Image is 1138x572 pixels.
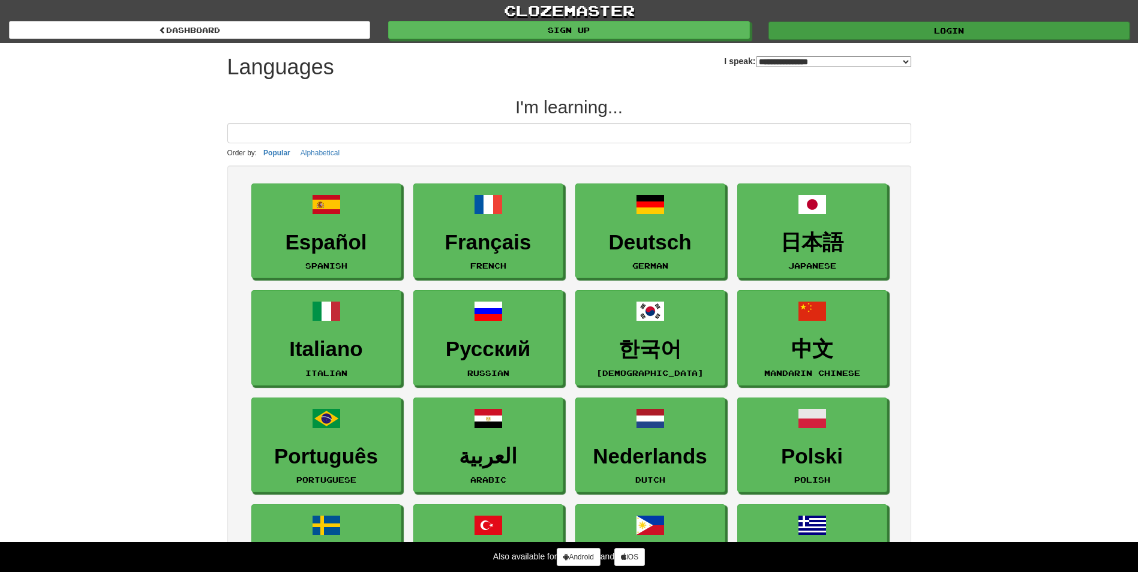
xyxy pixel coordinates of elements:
h3: Español [258,231,395,254]
h2: I'm learning... [227,97,911,117]
small: Japanese [788,261,836,270]
h3: Français [420,231,557,254]
small: Russian [467,369,509,377]
a: 中文Mandarin Chinese [737,290,887,386]
small: Spanish [305,261,347,270]
small: Order by: [227,149,257,157]
h3: Italiano [258,338,395,361]
a: NederlandsDutch [575,398,725,493]
h3: Deutsch [582,231,719,254]
a: العربيةArabic [413,398,563,493]
small: Italian [305,369,347,377]
a: EspañolSpanish [251,183,401,279]
a: dashboard [9,21,370,39]
h3: 한국어 [582,338,719,361]
a: PortuguêsPortuguese [251,398,401,493]
a: Login [768,22,1130,40]
small: French [470,261,506,270]
label: I speak: [724,55,911,67]
button: Popular [260,146,294,159]
small: Portuguese [296,475,356,484]
small: [DEMOGRAPHIC_DATA] [596,369,704,377]
a: ItalianoItalian [251,290,401,386]
a: iOS [614,548,645,566]
small: Mandarin Chinese [764,369,860,377]
small: Arabic [470,475,506,484]
a: Android [557,548,600,566]
small: German [632,261,668,270]
a: РусскийRussian [413,290,563,386]
button: Alphabetical [297,146,343,159]
a: 한국어[DEMOGRAPHIC_DATA] [575,290,725,386]
small: Polish [794,475,830,484]
a: FrançaisFrench [413,183,563,279]
h3: Português [258,445,395,468]
a: PolskiPolish [737,398,887,493]
h3: 中文 [744,338,881,361]
h3: Nederlands [582,445,719,468]
a: 日本語Japanese [737,183,887,279]
select: I speak: [756,56,911,67]
a: DeutschGerman [575,183,725,279]
h3: Русский [420,338,557,361]
h3: العربية [420,445,557,468]
small: Dutch [635,475,665,484]
h3: Polski [744,445,881,468]
a: Sign up [388,21,749,39]
h1: Languages [227,55,334,79]
h3: 日本語 [744,231,881,254]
